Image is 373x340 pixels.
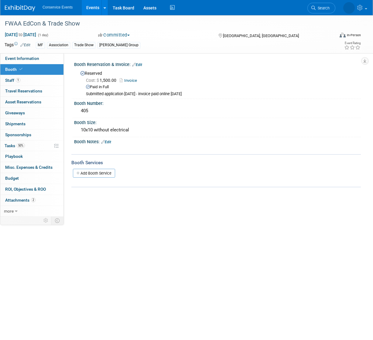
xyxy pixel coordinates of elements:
[96,32,132,38] button: Committed
[0,141,63,151] a: Tasks50%
[5,78,20,83] span: Staff
[71,159,361,166] div: Booth Services
[0,195,63,206] a: Attachments2
[0,173,63,184] a: Budget
[5,42,30,49] td: Tags
[74,60,361,68] div: Booth Reservation & Invoice:
[41,217,51,224] td: Personalize Event Tab Strip
[19,68,22,71] i: Booth reservation complete
[43,5,73,9] span: Conservice Events
[37,33,48,37] span: (1 day)
[5,88,42,93] span: Travel Reservations
[0,130,63,140] a: Sponsorships
[79,69,356,97] div: Reserved
[0,184,63,195] a: ROI, Objectives & ROO
[5,56,39,61] span: Event Information
[5,176,19,181] span: Budget
[73,169,115,178] a: Add Booth Service
[0,151,63,162] a: Playbook
[86,78,119,83] span: 1,500.00
[79,125,356,135] div: 10x10 without electrical
[0,64,63,75] a: Booth
[316,6,330,10] span: Search
[5,32,36,37] span: [DATE] [DATE]
[98,42,140,48] div: [PERSON_NAME] Group
[5,67,24,72] span: Booth
[120,78,140,83] a: Invoice
[5,143,25,148] span: Tasks
[86,84,356,90] div: Paid in Full
[0,53,63,64] a: Event Information
[51,217,64,224] td: Toggle Event Tabs
[86,78,100,83] span: Cost: $
[72,42,95,48] div: Trade Show
[0,162,63,173] a: Misc. Expenses & Credits
[344,42,361,45] div: Event Rating
[0,75,63,86] a: Staff1
[343,2,355,14] img: Amiee Griffey
[3,18,330,29] div: FWAA EdCon & Trade Show
[74,137,361,145] div: Booth Notes:
[5,187,46,192] span: ROI, Objectives & ROO
[5,132,31,137] span: Sponsorships
[309,32,361,41] div: Event Format
[223,33,299,38] span: [GEOGRAPHIC_DATA], [GEOGRAPHIC_DATA]
[18,32,23,37] span: to
[101,140,111,144] a: Edit
[86,92,356,97] div: Submitted application [DATE] - invoice paid online [DATE]
[5,99,41,104] span: Asset Reservations
[0,206,63,217] a: more
[5,110,25,115] span: Giveaways
[20,43,30,47] a: Edit
[0,119,63,129] a: Shipments
[347,33,361,37] div: In-Person
[5,165,53,170] span: Misc. Expenses & Credits
[0,86,63,96] a: Travel Reservations
[36,42,45,48] div: MF
[17,143,25,148] span: 50%
[5,121,26,126] span: Shipments
[16,78,20,82] span: 1
[4,209,14,213] span: more
[74,118,361,126] div: Booth Size:
[79,106,356,116] div: 405
[5,154,23,159] span: Playbook
[31,198,36,202] span: 2
[0,108,63,118] a: Giveaways
[47,42,70,48] div: Association
[0,97,63,107] a: Asset Reservations
[5,5,35,11] img: ExhibitDay
[5,198,36,203] span: Attachments
[74,99,361,106] div: Booth Number:
[132,63,142,67] a: Edit
[340,33,346,37] img: Format-Inperson.png
[307,3,335,13] a: Search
